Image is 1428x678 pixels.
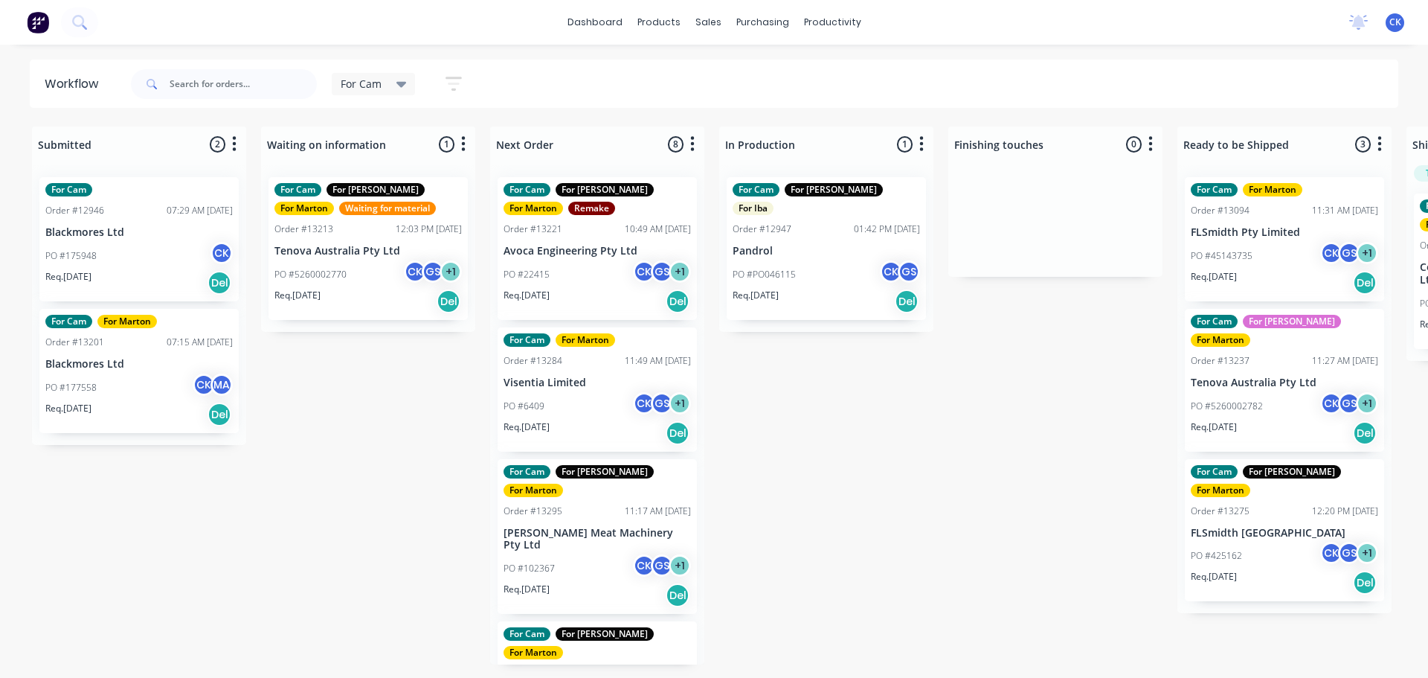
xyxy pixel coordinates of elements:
[1191,354,1249,368] div: Order #13237
[560,11,630,33] a: dashboard
[422,260,444,283] div: GS
[1191,204,1249,217] div: Order #13094
[1356,392,1378,415] div: + 1
[167,204,233,217] div: 07:29 AM [DATE]
[45,336,104,349] div: Order #13201
[669,260,691,283] div: + 1
[733,183,779,196] div: For Cam
[504,420,550,434] p: Req. [DATE]
[1191,505,1249,518] div: Order #13275
[1312,354,1378,368] div: 11:27 AM [DATE]
[170,69,317,99] input: Search for orders...
[504,484,563,497] div: For Marton
[1185,459,1384,602] div: For CamFor [PERSON_NAME]For MartonOrder #1327512:20 PM [DATE]FLSmidth [GEOGRAPHIC_DATA]PO #425162...
[1243,465,1341,479] div: For [PERSON_NAME]
[440,260,462,283] div: + 1
[274,289,321,302] p: Req. [DATE]
[1353,271,1377,295] div: Del
[633,392,655,415] div: CK
[27,11,49,33] img: Factory
[633,260,655,283] div: CK
[210,374,233,396] div: MA
[1356,242,1378,264] div: + 1
[1185,309,1384,452] div: For CamFor [PERSON_NAME]For MartonOrder #1323711:27 AM [DATE]Tenova Australia Pty LtdPO #52600027...
[274,268,347,281] p: PO #5260002770
[274,202,334,215] div: For Marton
[1191,315,1238,328] div: For Cam
[630,11,688,33] div: products
[797,11,869,33] div: productivity
[504,333,550,347] div: For Cam
[556,465,654,479] div: For [PERSON_NAME]
[45,381,97,394] p: PO #177558
[1356,542,1378,564] div: + 1
[45,402,91,415] p: Req. [DATE]
[498,459,697,615] div: For CamFor [PERSON_NAME]For MartonOrder #1329511:17 AM [DATE][PERSON_NAME] Meat Machinery Pty Ltd...
[1191,270,1237,284] p: Req. [DATE]
[625,505,691,518] div: 11:17 AM [DATE]
[625,354,691,368] div: 11:49 AM [DATE]
[1191,400,1263,413] p: PO #5260002782
[785,183,883,196] div: For [PERSON_NAME]
[1353,571,1377,595] div: Del
[1243,315,1341,328] div: For [PERSON_NAME]
[729,11,797,33] div: purchasing
[1191,484,1250,497] div: For Marton
[1320,242,1342,264] div: CK
[339,202,436,215] div: Waiting for material
[45,249,97,263] p: PO #175948
[666,583,689,607] div: Del
[1312,505,1378,518] div: 12:20 PM [DATE]
[193,374,215,396] div: CK
[651,260,673,283] div: GS
[733,223,791,236] div: Order #12947
[1191,249,1252,263] p: PO #45143735
[1353,421,1377,445] div: Del
[504,400,544,413] p: PO #6409
[504,183,550,196] div: For Cam
[854,223,920,236] div: 01:42 PM [DATE]
[625,223,691,236] div: 10:49 AM [DATE]
[504,527,691,552] p: [PERSON_NAME] Meat Machinery Pty Ltd
[268,177,468,320] div: For CamFor [PERSON_NAME]For MartonWaiting for materialOrder #1321312:03 PM [DATE]Tenova Australia...
[733,289,779,302] p: Req. [DATE]
[733,202,773,215] div: For Iba
[504,268,550,281] p: PO #22415
[504,465,550,479] div: For Cam
[1191,465,1238,479] div: For Cam
[45,315,92,328] div: For Cam
[880,260,902,283] div: CK
[341,76,382,92] span: For Cam
[688,11,729,33] div: sales
[210,242,233,264] div: CK
[45,358,233,371] p: Blackmores Ltd
[633,554,655,577] div: CK
[504,505,562,518] div: Order #13295
[666,290,689,313] div: Del
[498,177,697,320] div: For CamFor [PERSON_NAME]For MartonRemakeOrder #1322110:49 AM [DATE]Avoca Engineering Pty LtdPO #2...
[504,245,691,258] p: Avoca Engineering Pty Ltd
[1191,377,1378,389] p: Tenova Australia Pty Ltd
[669,392,691,415] div: + 1
[327,183,425,196] div: For [PERSON_NAME]
[45,204,104,217] div: Order #12946
[504,627,550,641] div: For Cam
[504,223,562,236] div: Order #13221
[651,554,673,577] div: GS
[1191,226,1378,239] p: FLSmidth Pty Limited
[1191,333,1250,347] div: For Marton
[208,271,231,295] div: Del
[1243,183,1302,196] div: For Marton
[504,583,550,596] p: Req. [DATE]
[208,403,231,426] div: Del
[1191,183,1238,196] div: For Cam
[1320,392,1342,415] div: CK
[274,223,333,236] div: Order #13213
[1338,242,1360,264] div: GS
[1389,16,1401,29] span: CK
[274,245,462,258] p: Tenova Australia Pty Ltd
[1338,392,1360,415] div: GS
[97,315,157,328] div: For Marton
[556,183,654,196] div: For [PERSON_NAME]
[504,289,550,302] p: Req. [DATE]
